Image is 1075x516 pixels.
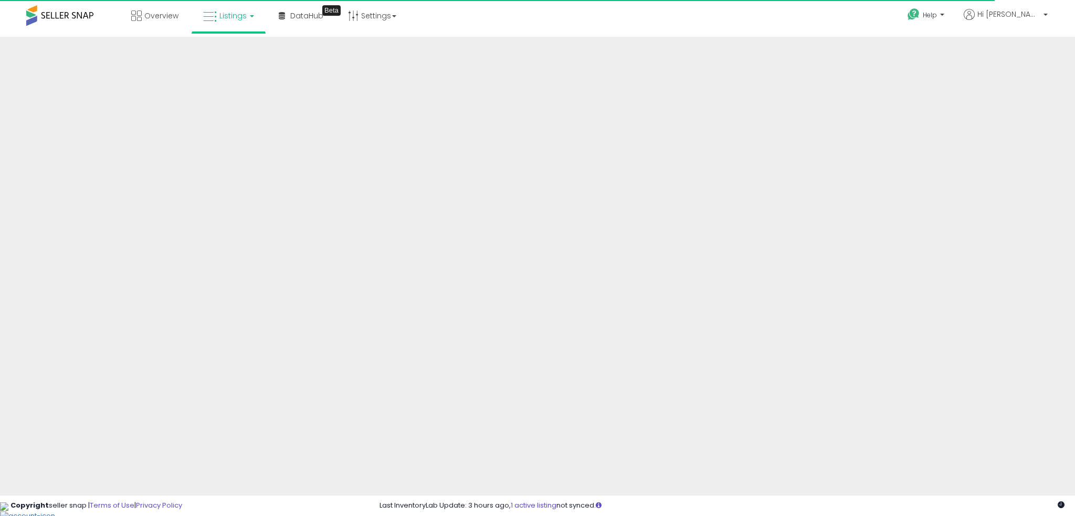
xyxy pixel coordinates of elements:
i: Get Help [907,8,920,21]
span: DataHub [290,10,323,21]
span: Listings [219,10,247,21]
span: Help [923,10,937,19]
div: Tooltip anchor [322,5,341,16]
span: Hi [PERSON_NAME] [977,9,1040,19]
span: Overview [144,10,178,21]
a: Hi [PERSON_NAME] [964,9,1048,33]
